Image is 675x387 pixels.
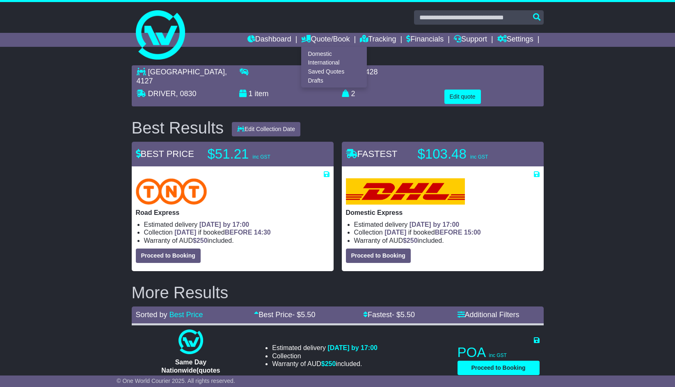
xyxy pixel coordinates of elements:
a: Fastest- $5.50 [363,311,415,319]
span: [DATE] [384,229,406,236]
a: International [302,58,366,67]
span: - $ [392,311,415,319]
p: $51.21 [208,146,310,162]
span: item [255,90,269,98]
span: $ [193,237,208,244]
span: 250 [197,237,208,244]
li: Collection [272,352,378,360]
li: Warranty of AUD included. [272,360,378,368]
span: © One World Courier 2025. All rights reserved. [117,378,235,384]
span: - $ [292,311,315,319]
span: 15:00 [464,229,481,236]
span: 250 [407,237,418,244]
img: TNT Domestic: Road Express [136,178,207,205]
a: Domestic [302,49,366,58]
p: $103.48 [418,146,520,162]
a: Drafts [302,76,366,85]
span: 14:30 [254,229,271,236]
span: Same Day Nationwide(quotes take 0.5-1 hour) [161,359,220,381]
span: $ [403,237,418,244]
span: 250 [325,360,336,367]
h2: More Results [132,283,544,302]
a: Quote/Book [301,33,350,47]
span: BEFORE [435,229,462,236]
a: Tracking [360,33,396,47]
span: Sorted by [136,311,167,319]
a: Dashboard [247,33,291,47]
a: Saved Quotes [302,67,366,76]
span: DRIVER [148,90,176,98]
span: [DATE] [174,229,196,236]
span: 5.50 [301,311,315,319]
li: Estimated delivery [272,344,378,352]
span: inc GST [470,154,488,160]
li: Warranty of AUD included. [354,237,540,244]
span: [DATE] by 17:00 [199,221,249,228]
span: if booked [384,229,481,236]
a: Additional Filters [458,311,519,319]
span: , 4127 [137,68,227,85]
span: [DATE] by 17:00 [327,344,378,351]
span: $ [321,360,336,367]
div: Best Results [128,119,228,137]
div: Quote/Book [301,47,367,88]
img: One World Courier: Same Day Nationwide(quotes take 0.5-1 hour) [178,329,203,354]
span: BEFORE [225,229,252,236]
p: POA [458,344,540,361]
span: inc GST [253,154,270,160]
a: Financials [406,33,444,47]
button: Proceed to Booking [346,249,411,263]
li: Warranty of AUD included. [144,237,329,244]
span: [GEOGRAPHIC_DATA] [148,68,225,76]
span: inc GST [489,352,507,358]
li: Estimated delivery [144,221,329,228]
a: Best Price [169,311,203,319]
span: if booked [174,229,270,236]
span: , 0830 [176,90,197,98]
p: Domestic Express [346,209,540,217]
span: 2 [351,90,355,98]
a: Best Price- $5.50 [254,311,315,319]
button: Proceed to Booking [458,361,540,375]
img: DHL: Domestic Express [346,178,465,205]
span: FASTEST [346,149,398,159]
li: Collection [354,228,540,236]
button: Edit Collection Date [232,122,300,136]
li: Collection [144,228,329,236]
span: 5.50 [400,311,415,319]
button: Edit quote [444,90,481,104]
p: Road Express [136,209,329,217]
button: Proceed to Booking [136,249,201,263]
span: BEST PRICE [136,149,194,159]
a: Settings [497,33,533,47]
span: [DATE] by 17:00 [410,221,460,228]
a: Support [454,33,487,47]
span: 1 [249,90,253,98]
li: Estimated delivery [354,221,540,228]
